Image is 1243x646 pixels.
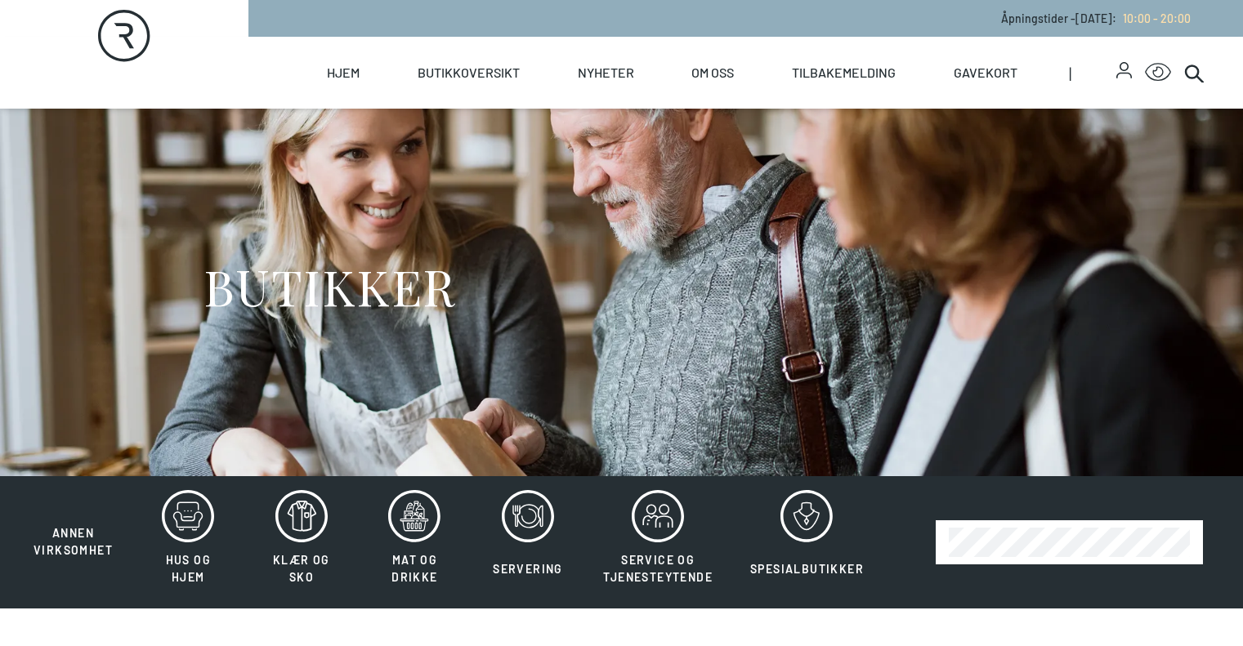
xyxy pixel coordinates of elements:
[733,489,881,595] button: Spesialbutikker
[16,489,130,559] button: Annen virksomhet
[247,489,357,595] button: Klær og sko
[391,553,437,584] span: Mat og drikke
[1001,10,1191,27] p: Åpningstider - [DATE] :
[750,562,864,576] span: Spesialbutikker
[360,489,470,595] button: Mat og drikke
[792,37,896,109] a: Tilbakemelding
[273,553,330,584] span: Klær og sko
[1145,60,1171,86] button: Open Accessibility Menu
[1116,11,1191,25] a: 10:00 - 20:00
[493,562,563,576] span: Servering
[1069,37,1116,109] span: |
[203,256,456,317] h1: BUTIKKER
[166,553,211,584] span: Hus og hjem
[603,553,713,584] span: Service og tjenesteytende
[34,526,113,557] span: Annen virksomhet
[418,37,520,109] a: Butikkoversikt
[586,489,730,595] button: Service og tjenesteytende
[691,37,734,109] a: Om oss
[473,489,583,595] button: Servering
[133,489,244,595] button: Hus og hjem
[954,37,1017,109] a: Gavekort
[327,37,360,109] a: Hjem
[1123,11,1191,25] span: 10:00 - 20:00
[578,37,634,109] a: Nyheter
